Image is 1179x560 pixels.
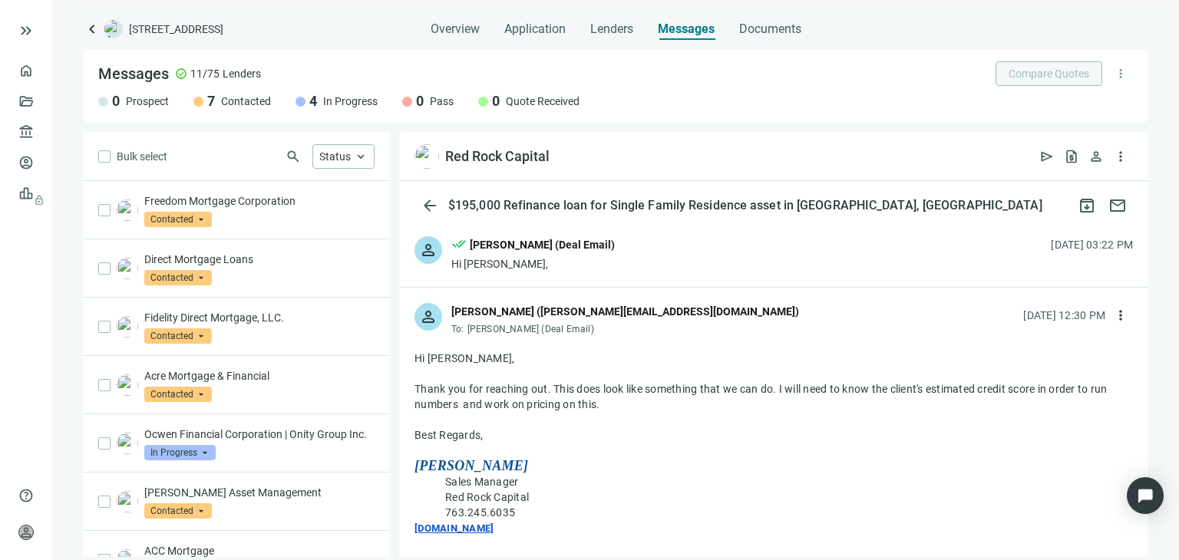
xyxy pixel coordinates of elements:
span: 7 [207,92,215,110]
span: help [18,488,34,503]
span: [PERSON_NAME] (Deal Email) [467,324,594,334]
span: Overview [431,21,480,37]
span: Messages [658,21,715,36]
span: more_vert [1113,149,1128,164]
button: arrow_back [414,190,445,221]
span: Pass [430,94,454,109]
span: Contacted [144,270,212,285]
span: Contacted [144,387,212,402]
button: request_quote [1059,144,1084,169]
p: Ocwen Financial Corporation | Onity Group Inc. [144,427,375,442]
span: 0 [112,92,120,110]
p: Direct Mortgage Loans [144,252,375,267]
button: more_vert [1108,303,1133,328]
img: e132f1e5-0520-470f-a8cc-c17af46c52ce [117,199,138,221]
span: Contacted [144,328,212,344]
span: mail [1108,196,1127,215]
div: [DATE] 03:22 PM [1051,236,1133,253]
button: more_vert [1108,144,1133,169]
span: arrow_back [421,196,439,215]
div: [DATE] 12:30 PM [1023,307,1105,324]
span: 4 [309,92,317,110]
span: archive [1078,196,1096,215]
span: 0 [492,92,500,110]
span: person [419,308,438,326]
span: more_vert [1114,67,1128,81]
button: keyboard_double_arrow_right [17,21,35,40]
span: Prospect [126,94,169,109]
button: archive [1072,190,1102,221]
span: Lenders [590,21,633,37]
span: keyboard_arrow_up [354,150,368,163]
span: person [1088,149,1104,164]
img: d788c84f-c2cb-4ebe-aae5-fd258fe1a7ea [117,316,138,338]
span: check_circle [175,68,187,80]
div: $195,000 Refinance loan for Single Family Residence asset in [GEOGRAPHIC_DATA], [GEOGRAPHIC_DATA] [445,198,1045,213]
div: To: [451,323,799,335]
div: [PERSON_NAME] ([PERSON_NAME][EMAIL_ADDRESS][DOMAIN_NAME]) [451,303,799,320]
button: send [1035,144,1059,169]
span: Lenders [223,66,261,81]
div: Red Rock Capital [445,147,550,166]
img: d73d0f02-c963-40ea-8743-efe4a800dabb [117,374,138,396]
img: cd5c51a8-4a40-432d-9e66-22b01bc8eaeb [414,144,439,169]
span: done_all [451,236,467,256]
p: Fidelity Direct Mortgage, LLC. [144,310,375,325]
span: Status [319,150,351,163]
img: deal-logo [104,20,123,38]
button: more_vert [1108,61,1133,86]
div: [PERSON_NAME] (Deal Email) [470,236,615,253]
span: Contacted [144,212,212,227]
span: In Progress [323,94,378,109]
button: Compare Quotes [996,61,1102,86]
span: Contacted [221,94,271,109]
img: 66f80e3e-a898-4cb6-8230-977c6c547af1 [117,258,138,279]
span: Documents [739,21,801,37]
div: Open Intercom Messenger [1127,477,1164,514]
span: person [18,525,34,540]
span: 0 [416,92,424,110]
span: Messages [98,64,169,83]
p: Acre Mortgage & Financial [144,368,375,384]
span: more_vert [1113,308,1128,323]
button: mail [1102,190,1133,221]
span: 11/75 [190,66,220,81]
span: Application [504,21,566,37]
span: request_quote [1064,149,1079,164]
span: Quote Received [506,94,580,109]
p: ACC Mortgage [144,543,375,558]
span: search [286,149,301,164]
span: Contacted [144,503,212,519]
img: b4a9ab64-2e52-4e56-8950-d7303ed7cd96 [117,433,138,454]
span: send [1039,149,1055,164]
button: person [1084,144,1108,169]
p: [PERSON_NAME] Asset Management [144,485,375,500]
img: 054791bb-9a11-4a63-bb3f-3c9b69892931 [117,491,138,512]
div: Hi [PERSON_NAME], [451,256,615,272]
a: keyboard_arrow_left [83,20,101,38]
p: Freedom Mortgage Corporation [144,193,375,209]
span: In Progress [144,445,216,460]
span: [STREET_ADDRESS] [129,21,223,37]
span: person [419,241,438,259]
span: Bulk select [117,148,167,165]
